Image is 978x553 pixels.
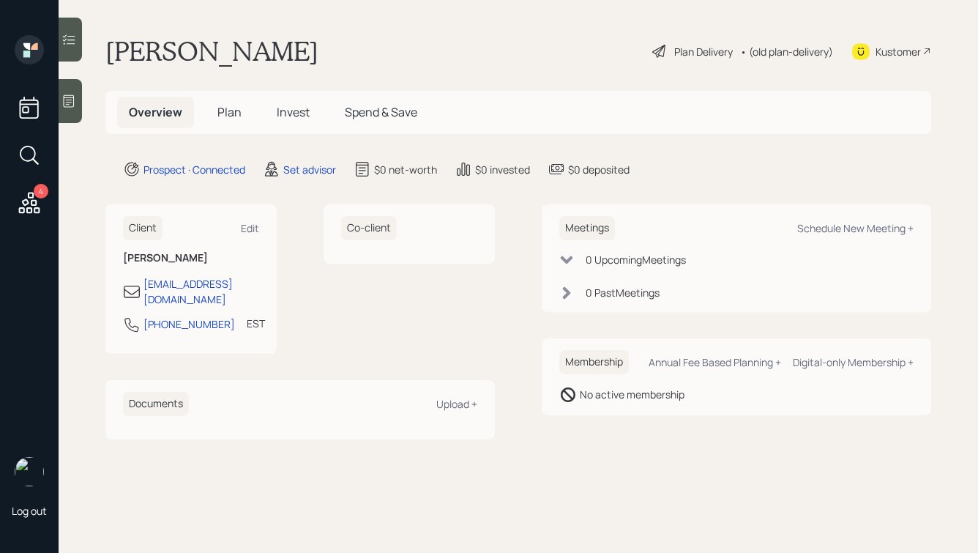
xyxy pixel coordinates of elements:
div: $0 deposited [568,162,630,177]
div: $0 invested [475,162,530,177]
span: Spend & Save [345,104,417,120]
div: No active membership [580,387,684,402]
div: 0 Past Meeting s [586,285,660,300]
div: [PHONE_NUMBER] [143,316,235,332]
h6: Co-client [341,216,397,240]
div: Prospect · Connected [143,162,245,177]
div: Log out [12,504,47,518]
h6: [PERSON_NAME] [123,252,259,264]
div: Kustomer [876,44,921,59]
div: [EMAIL_ADDRESS][DOMAIN_NAME] [143,276,259,307]
h6: Meetings [559,216,615,240]
span: Overview [129,104,182,120]
div: Edit [241,221,259,235]
h6: Membership [559,350,629,374]
div: Digital-only Membership + [793,355,914,369]
img: hunter_neumayer.jpg [15,457,44,486]
div: EST [247,316,265,331]
span: Invest [277,104,310,120]
div: • (old plan-delivery) [740,44,833,59]
div: 4 [34,184,48,198]
div: 0 Upcoming Meeting s [586,252,686,267]
div: Plan Delivery [674,44,733,59]
h6: Client [123,216,163,240]
h1: [PERSON_NAME] [105,35,318,67]
div: Set advisor [283,162,336,177]
div: Annual Fee Based Planning + [649,355,781,369]
div: Upload + [436,397,477,411]
span: Plan [217,104,242,120]
h6: Documents [123,392,189,416]
div: $0 net-worth [374,162,437,177]
div: Schedule New Meeting + [797,221,914,235]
